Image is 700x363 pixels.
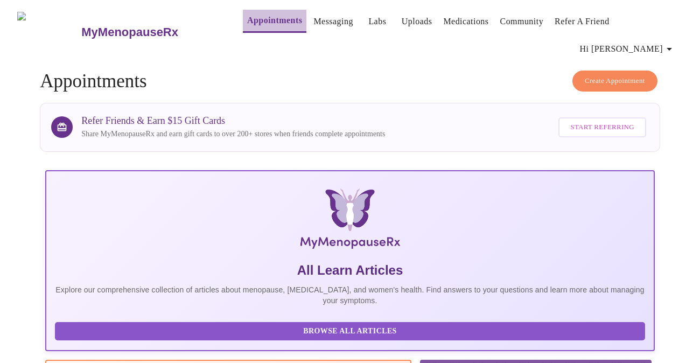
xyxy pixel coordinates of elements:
[247,13,302,28] a: Appointments
[555,14,610,29] a: Refer a Friend
[576,38,680,60] button: Hi [PERSON_NAME]
[439,11,493,32] button: Medications
[580,41,676,57] span: Hi [PERSON_NAME]
[17,12,80,52] img: MyMenopauseRx Logo
[80,13,221,51] a: MyMenopauseRx
[55,326,648,335] a: Browse All Articles
[313,14,353,29] a: Messaging
[397,11,437,32] button: Uploads
[572,71,657,92] button: Create Appointment
[556,112,648,143] a: Start Referring
[66,325,634,338] span: Browse All Articles
[550,11,614,32] button: Refer a Friend
[146,189,554,253] img: MyMenopauseRx Logo
[81,129,385,139] p: Share MyMenopauseRx and earn gift cards to over 200+ stores when friends complete appointments
[443,14,488,29] a: Medications
[81,25,178,39] h3: MyMenopauseRx
[402,14,432,29] a: Uploads
[496,11,548,32] button: Community
[55,262,645,279] h5: All Learn Articles
[81,115,385,127] h3: Refer Friends & Earn $15 Gift Cards
[585,75,645,87] span: Create Appointment
[40,71,660,92] h4: Appointments
[360,11,395,32] button: Labs
[368,14,386,29] a: Labs
[570,121,634,134] span: Start Referring
[558,117,646,137] button: Start Referring
[55,284,645,306] p: Explore our comprehensive collection of articles about menopause, [MEDICAL_DATA], and women's hea...
[243,10,306,33] button: Appointments
[55,322,645,341] button: Browse All Articles
[309,11,357,32] button: Messaging
[500,14,544,29] a: Community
